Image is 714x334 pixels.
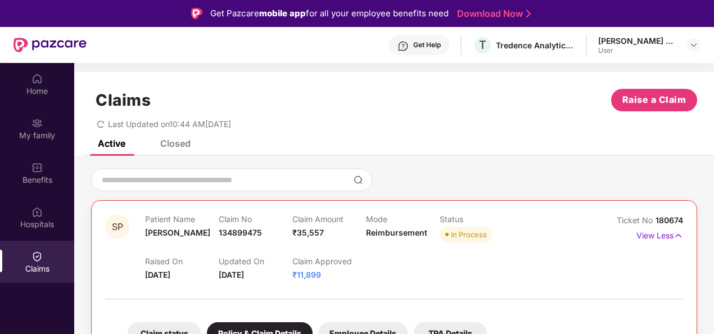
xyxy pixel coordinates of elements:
[479,38,486,52] span: T
[31,118,43,129] img: svg+xml;base64,PHN2ZyB3aWR0aD0iMjAiIGhlaWdodD0iMjAiIHZpZXdCb3g9IjAgMCAyMCAyMCIgZmlsbD0ibm9uZSIgeG...
[145,270,170,279] span: [DATE]
[413,40,441,49] div: Get Help
[31,251,43,262] img: svg+xml;base64,PHN2ZyBpZD0iQ2xhaW0iIHhtbG5zPSJodHRwOi8vd3d3LnczLm9yZy8yMDAwL3N2ZyIgd2lkdGg9IjIwIi...
[191,8,202,19] img: Logo
[689,40,698,49] img: svg+xml;base64,PHN2ZyBpZD0iRHJvcGRvd24tMzJ4MzIiIHhtbG5zPSJodHRwOi8vd3d3LnczLm9yZy8yMDAwL3N2ZyIgd2...
[210,7,449,20] div: Get Pazcare for all your employee benefits need
[31,206,43,218] img: svg+xml;base64,PHN2ZyBpZD0iSG9zcGl0YWxzIiB4bWxucz0iaHR0cDovL3d3dy53My5vcmcvMjAwMC9zdmciIHdpZHRoPS...
[292,228,324,237] span: ₹35,557
[13,38,87,52] img: New Pazcare Logo
[112,222,123,232] span: SP
[354,175,363,184] img: svg+xml;base64,PHN2ZyBpZD0iU2VhcmNoLTMyeDMyIiB4bWxucz0iaHR0cDovL3d3dy53My5vcmcvMjAwMC9zdmciIHdpZH...
[617,215,656,225] span: Ticket No
[622,93,686,107] span: Raise a Claim
[674,229,683,242] img: svg+xml;base64,PHN2ZyB4bWxucz0iaHR0cDovL3d3dy53My5vcmcvMjAwMC9zdmciIHdpZHRoPSIxNyIgaGVpZ2h0PSIxNy...
[292,214,366,224] p: Claim Amount
[292,256,366,266] p: Claim Approved
[366,228,427,237] span: Reimbursement
[611,89,697,111] button: Raise a Claim
[31,162,43,173] img: svg+xml;base64,PHN2ZyBpZD0iQmVuZWZpdHMiIHhtbG5zPSJodHRwOi8vd3d3LnczLm9yZy8yMDAwL3N2ZyIgd2lkdGg9Ij...
[397,40,409,52] img: svg+xml;base64,PHN2ZyBpZD0iSGVscC0zMngzMiIgeG1sbnM9Imh0dHA6Ly93d3cudzMub3JnLzIwMDAvc3ZnIiB3aWR0aD...
[219,214,292,224] p: Claim No
[526,8,531,20] img: Stroke
[96,91,151,110] h1: Claims
[366,214,440,224] p: Mode
[598,46,677,55] div: User
[598,35,677,46] div: [PERSON_NAME] K P
[145,228,210,237] span: [PERSON_NAME]
[219,228,262,237] span: 134899475
[219,270,244,279] span: [DATE]
[259,8,306,19] strong: mobile app
[145,214,219,224] p: Patient Name
[440,214,513,224] p: Status
[98,138,125,149] div: Active
[656,215,683,225] span: 180674
[97,119,105,129] span: redo
[451,229,487,240] div: In Process
[160,138,191,149] div: Closed
[31,73,43,84] img: svg+xml;base64,PHN2ZyBpZD0iSG9tZSIgeG1sbnM9Imh0dHA6Ly93d3cudzMub3JnLzIwMDAvc3ZnIiB3aWR0aD0iMjAiIG...
[636,227,683,242] p: View Less
[457,8,527,20] a: Download Now
[292,270,321,279] span: ₹11,899
[108,119,231,129] span: Last Updated on 10:44 AM[DATE]
[145,256,219,266] p: Raised On
[219,256,292,266] p: Updated On
[496,40,575,51] div: Tredence Analytics Solutions Private Limited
